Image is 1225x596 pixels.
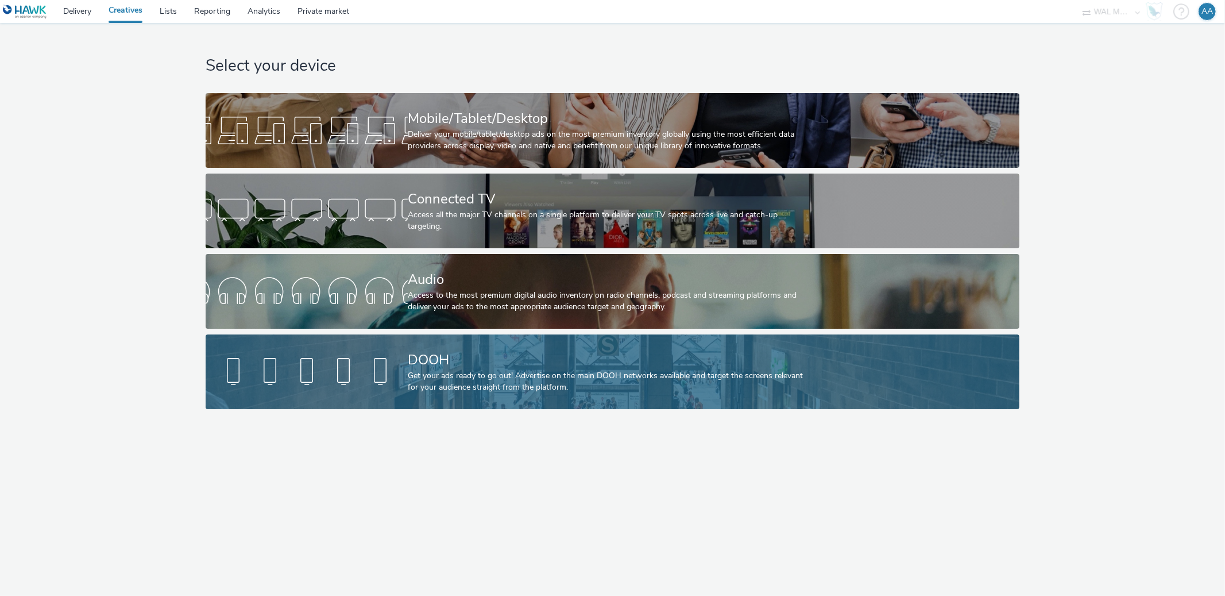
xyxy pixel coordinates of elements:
div: Get your ads ready to go out! Advertise on the main DOOH networks available and target the screen... [408,370,813,394]
div: DOOH [408,350,813,370]
a: DOOHGet your ads ready to go out! Advertise on the main DOOH networks available and target the sc... [206,334,1019,409]
div: Mobile/Tablet/Desktop [408,109,813,129]
img: Hawk Academy [1146,2,1163,21]
div: Access all the major TV channels on a single platform to deliver your TV spots across live and ca... [408,209,813,233]
div: AA [1201,3,1213,20]
div: Deliver your mobile/tablet/desktop ads on the most premium inventory globally using the most effi... [408,129,813,152]
div: Connected TV [408,189,813,209]
a: AudioAccess to the most premium digital audio inventory on radio channels, podcast and streaming ... [206,254,1019,329]
a: Connected TVAccess all the major TV channels on a single platform to deliver your TV spots across... [206,174,1019,248]
h1: Select your device [206,55,1019,77]
div: Audio [408,270,813,290]
div: Access to the most premium digital audio inventory on radio channels, podcast and streaming platf... [408,290,813,313]
a: Hawk Academy [1146,2,1168,21]
a: Mobile/Tablet/DesktopDeliver your mobile/tablet/desktop ads on the most premium inventory globall... [206,93,1019,168]
img: undefined Logo [3,5,47,19]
